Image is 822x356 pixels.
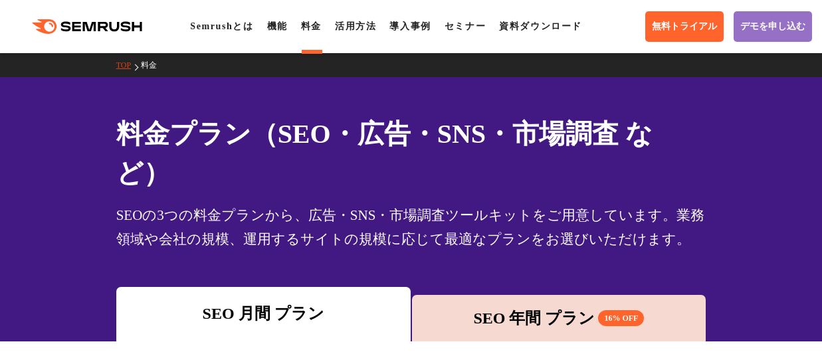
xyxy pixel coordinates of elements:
span: 無料トライアル [652,21,717,33]
div: SEO 月間 プラン [123,302,404,325]
h1: 料金プラン（SEO・広告・SNS・市場調査 など） [116,114,706,193]
span: 16% OFF [598,310,644,326]
a: 資料ダウンロード [499,21,582,31]
a: TOP [116,60,141,70]
a: 導入事例 [389,21,431,31]
a: 無料トライアル [645,11,724,42]
a: 料金 [141,60,167,70]
a: 機能 [267,21,288,31]
a: Semrushとは [190,21,253,31]
a: 活用方法 [335,21,376,31]
div: SEO 年間 プラン [419,306,700,330]
a: デモを申し込む [734,11,812,42]
a: セミナー [445,21,486,31]
span: デモを申し込む [740,21,805,33]
a: 料金 [301,21,322,31]
div: SEOの3つの料金プランから、広告・SNS・市場調査ツールキットをご用意しています。業務領域や会社の規模、運用するサイトの規模に応じて最適なプランをお選びいただけます。 [116,203,706,251]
